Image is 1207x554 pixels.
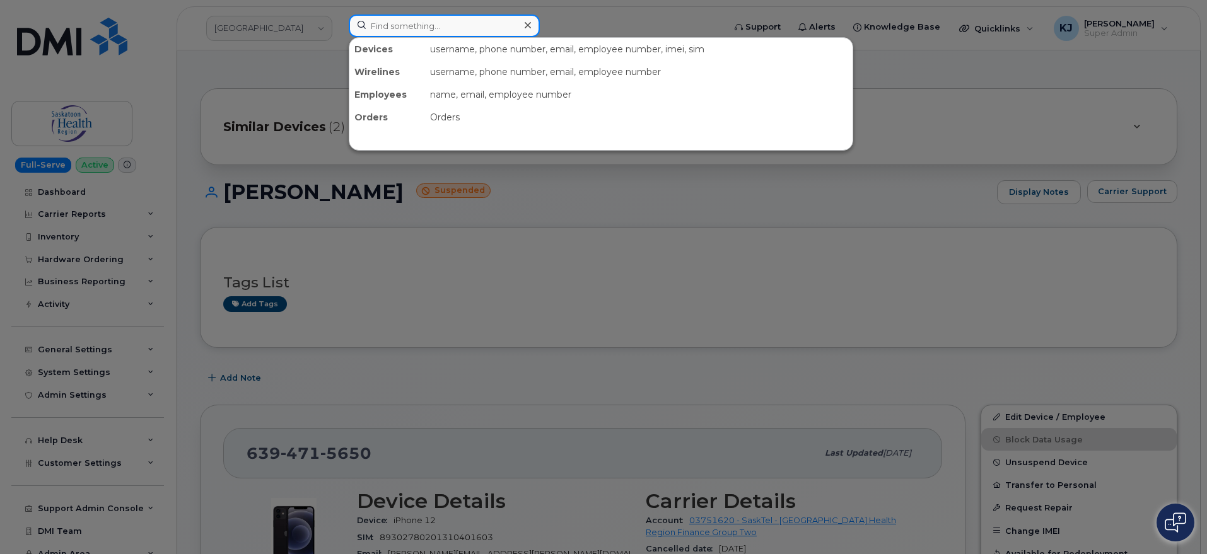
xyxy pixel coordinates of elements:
div: Orders [425,106,853,129]
div: Orders [349,106,425,129]
div: name, email, employee number [425,83,853,106]
div: username, phone number, email, employee number, imei, sim [425,38,853,61]
div: username, phone number, email, employee number [425,61,853,83]
div: Devices [349,38,425,61]
div: Employees [349,83,425,106]
div: Wirelines [349,61,425,83]
img: Open chat [1165,512,1186,533]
